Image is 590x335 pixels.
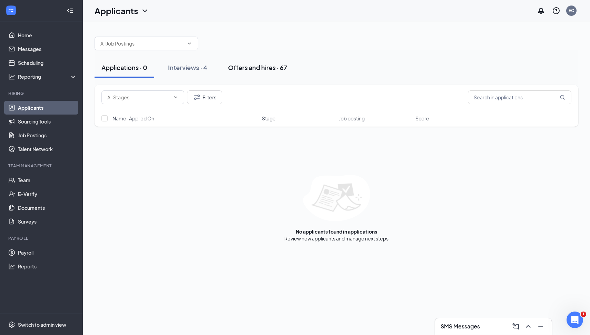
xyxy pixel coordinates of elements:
[552,7,560,15] svg: QuestionInfo
[303,175,370,221] img: empty-state
[107,93,170,101] input: All Stages
[18,321,66,328] div: Switch to admin view
[8,321,15,328] svg: Settings
[101,63,147,72] div: Applications · 0
[187,90,222,104] button: Filter Filters
[339,115,365,122] span: Job posting
[8,73,15,80] svg: Analysis
[537,322,545,331] svg: Minimize
[524,322,532,331] svg: ChevronUp
[415,115,429,122] span: Score
[510,321,521,332] button: ComposeMessage
[441,323,480,330] h3: SMS Messages
[523,321,534,332] button: ChevronUp
[560,95,565,100] svg: MagnifyingGlass
[537,7,545,15] svg: Notifications
[100,40,184,47] input: All Job Postings
[284,235,389,242] div: Review new applicants and manage next steps
[18,246,77,259] a: Payroll
[67,7,73,14] svg: Collapse
[18,42,77,56] a: Messages
[8,90,76,96] div: Hiring
[18,73,77,80] div: Reporting
[296,228,377,235] div: No applicants found in applications
[18,101,77,115] a: Applicants
[18,187,77,201] a: E-Verify
[262,115,276,122] span: Stage
[8,163,76,169] div: Team Management
[512,322,520,331] svg: ComposeMessage
[8,235,76,241] div: Payroll
[173,95,178,100] svg: ChevronDown
[18,259,77,273] a: Reports
[228,63,287,72] div: Offers and hires · 67
[141,7,149,15] svg: ChevronDown
[18,28,77,42] a: Home
[569,8,574,13] div: EC
[535,321,546,332] button: Minimize
[567,312,583,328] iframe: Intercom live chat
[18,173,77,187] a: Team
[581,312,586,317] span: 1
[18,56,77,70] a: Scheduling
[193,93,201,101] svg: Filter
[18,201,77,215] a: Documents
[8,7,14,14] svg: WorkstreamLogo
[95,5,138,17] h1: Applicants
[468,90,571,104] input: Search in applications
[18,128,77,142] a: Job Postings
[18,215,77,228] a: Surveys
[187,41,192,46] svg: ChevronDown
[18,115,77,128] a: Sourcing Tools
[168,63,207,72] div: Interviews · 4
[112,115,154,122] span: Name · Applied On
[18,142,77,156] a: Talent Network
